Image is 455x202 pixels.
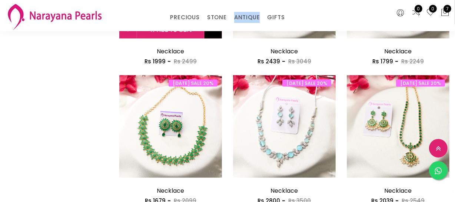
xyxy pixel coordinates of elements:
[170,12,199,23] a: PRECIOUS
[384,47,412,56] a: Necklace
[174,57,197,65] span: Rs 2499
[384,186,412,195] a: Necklace
[145,57,166,65] span: Rs 1999
[234,12,260,23] a: ANTIQUE
[441,8,449,18] button: 7
[415,5,422,13] span: 0
[429,5,437,13] span: 0
[270,47,298,56] a: Necklace
[270,186,298,195] a: Necklace
[444,5,451,13] span: 7
[157,47,184,56] a: Necklace
[401,57,424,65] span: Rs 2249
[282,80,331,87] span: [DATE] SALE 20%
[169,80,217,87] span: [DATE] SALE 20%
[157,186,184,195] a: Necklace
[396,80,445,87] span: [DATE] SALE 20%
[207,12,227,23] a: STONE
[412,8,421,18] a: 0
[288,57,311,65] span: Rs 3049
[267,12,285,23] a: GIFTS
[258,57,280,65] span: Rs 2439
[426,8,435,18] a: 0
[372,57,393,65] span: Rs 1799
